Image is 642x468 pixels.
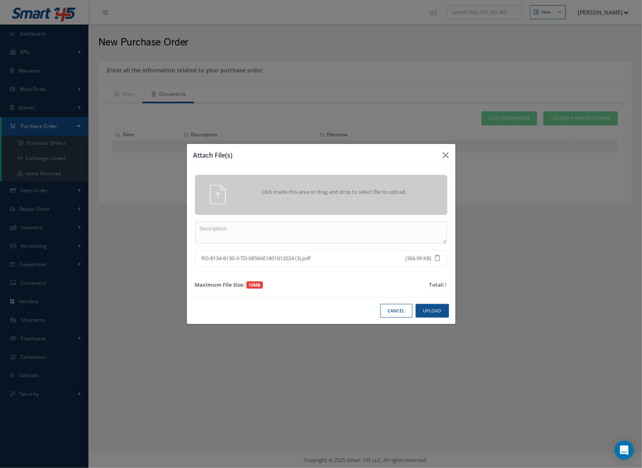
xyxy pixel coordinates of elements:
strong: MB [254,282,260,288]
div: 1 [429,281,447,289]
strong: Total: [429,281,445,288]
span: Click inside this area or drag and drop to select file to upload. [243,188,425,196]
span: (366.99 KB) [406,255,435,263]
button: Cancel [380,304,412,318]
div: Open Intercom Messenger [615,441,634,460]
img: svg+xml;base64,PHN2ZyB4bWxucz0iaHR0cDovL3d3dy53My5vcmcvMjAwMC9zdmciIHhtbG5zOnhsaW5rPSJodHRwOi8vd3... [208,185,228,204]
h3: Attach File(s) [193,150,437,160]
strong: Maximum File Size: [195,281,245,288]
span: RO-8134-8130-3-TD-0856AE1801012024 (3).pdf [202,255,381,263]
span: 10 [246,281,263,289]
button: Upload [416,304,449,318]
